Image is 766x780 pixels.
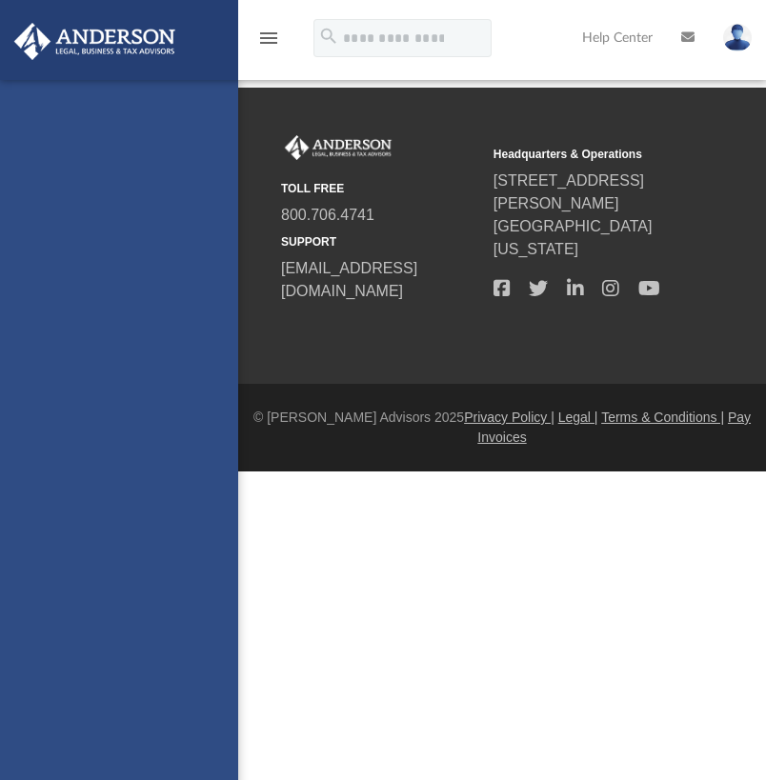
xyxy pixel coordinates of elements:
[9,23,181,60] img: Anderson Advisors Platinum Portal
[494,146,693,163] small: Headquarters & Operations
[723,24,752,51] img: User Pic
[281,180,480,197] small: TOLL FREE
[281,207,374,223] a: 800.706.4741
[257,27,280,50] i: menu
[257,36,280,50] a: menu
[601,410,724,425] a: Terms & Conditions |
[477,410,751,445] a: Pay Invoices
[281,135,395,160] img: Anderson Advisors Platinum Portal
[494,172,644,211] a: [STREET_ADDRESS][PERSON_NAME]
[558,410,598,425] a: Legal |
[318,26,339,47] i: search
[464,410,554,425] a: Privacy Policy |
[238,408,766,448] div: © [PERSON_NAME] Advisors 2025
[494,218,653,257] a: [GEOGRAPHIC_DATA][US_STATE]
[281,260,417,299] a: [EMAIL_ADDRESS][DOMAIN_NAME]
[281,233,480,250] small: SUPPORT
